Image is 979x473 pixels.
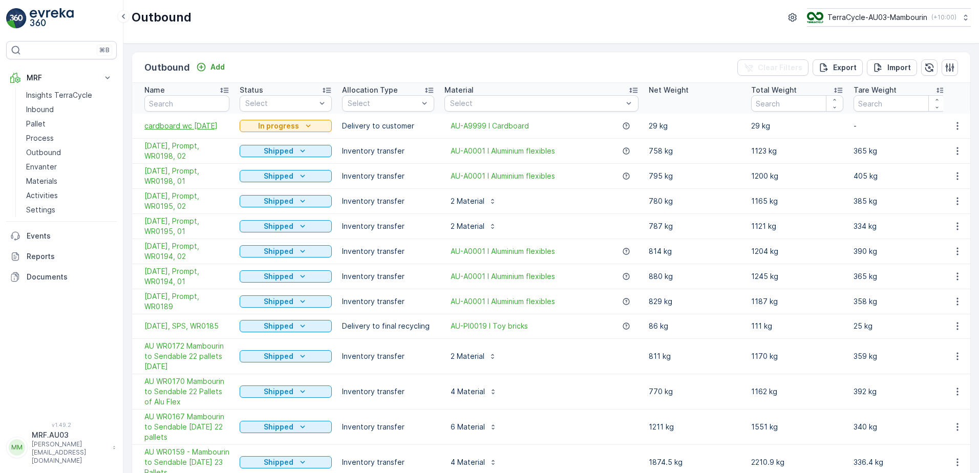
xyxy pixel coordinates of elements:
p: 1170 kg [751,351,843,361]
p: 392 kg [854,386,946,397]
p: In progress [258,121,299,131]
button: Shipped [240,295,332,308]
button: MMMRF.AU03[PERSON_NAME][EMAIL_ADDRESS][DOMAIN_NAME] [6,430,117,465]
td: Inventory transfer [337,374,439,409]
p: 336.4 kg [854,457,946,467]
p: 1874.5 kg [649,457,741,467]
p: Reports [27,251,113,262]
button: Shipped [240,195,332,207]
button: Export [813,59,863,76]
p: 1200 kg [751,171,843,181]
p: 770 kg [649,386,741,397]
button: Shipped [240,245,332,257]
a: Pallet [22,117,117,131]
p: 29 kg [751,121,843,131]
p: 814 kg [649,246,741,256]
p: 1123 kg [751,146,843,156]
span: AU-PI0019 I Toy bricks [451,321,528,331]
button: In progress [240,120,332,132]
button: Shipped [240,350,332,362]
a: Inbound [22,102,117,117]
p: 4 Material [451,386,485,397]
button: Shipped [240,170,332,182]
p: 2 Material [451,351,484,361]
button: Shipped [240,270,332,283]
span: [DATE], Prompt, WR0195, 02 [144,191,229,211]
span: [DATE], Prompt, WR0194, 02 [144,241,229,262]
p: Import [887,62,911,73]
span: [DATE], Prompt, WR0195, 01 [144,216,229,236]
p: Settings [26,205,55,215]
a: AU-A0001 I Aluminium flexibles [451,146,555,156]
td: Inventory transfer [337,239,439,264]
span: AU-A0001 I Aluminium flexibles [451,246,555,256]
p: MRF [27,73,96,83]
img: logo_light-DOdMpM7g.png [30,8,74,29]
td: Inventory transfer [337,338,439,374]
span: [DATE], Prompt, WR0189 [144,291,229,312]
button: Shipped [240,320,332,332]
p: 25 kg [854,321,946,331]
p: 1187 kg [751,296,843,307]
span: AU WR0170 Mambourin to Sendable 22 Pallets of Alu Flex [144,376,229,407]
span: cardboard wc [DATE] [144,121,229,131]
input: Search [751,95,843,112]
a: AU-A0001 I Aluminium flexibles [451,296,555,307]
p: Outbound [26,147,61,158]
button: Shipped [240,145,332,157]
p: 880 kg [649,271,741,282]
p: Insights TerraCycle [26,90,92,100]
button: Clear Filters [737,59,808,76]
button: 6 Material [444,419,503,435]
p: Material [444,85,474,95]
a: 14/08/2025, Prompt, WR0195, 02 [144,191,229,211]
a: 14/08/2025, Prompt, WR0195, 01 [144,216,229,236]
a: cardboard wc 18/8/25 [144,121,229,131]
p: 111 kg [751,321,843,331]
p: 811 kg [649,351,741,361]
p: 2210.9 kg [751,457,843,467]
p: Shipped [264,196,293,206]
img: image_D6FFc8H.png [807,12,823,23]
p: 1551 kg [751,422,843,432]
p: Materials [26,176,57,186]
p: Allocation Type [342,85,398,95]
p: Shipped [264,296,293,307]
button: 4 Material [444,383,503,400]
p: Clear Filters [758,62,802,73]
p: Tare Weight [854,85,897,95]
p: Add [210,62,225,72]
p: Shipped [264,386,293,397]
p: 6 Material [451,422,485,432]
p: 780 kg [649,196,741,206]
p: 390 kg [854,246,946,256]
p: Status [240,85,263,95]
p: 1204 kg [751,246,843,256]
span: AU WR0167 Mambourin to Sendable [DATE] 22 pallets [144,412,229,442]
button: Shipped [240,385,332,398]
p: 340 kg [854,422,946,432]
p: Net Weight [649,85,689,95]
input: Search [144,95,229,112]
a: AU-A0001 I Aluminium flexibles [451,271,555,282]
a: Activities [22,188,117,203]
p: Inbound [26,104,54,115]
a: AU WR0172 Mambourin to Sendable 22 pallets 20/06/2025 [144,341,229,372]
a: AU-A0001 I Aluminium flexibles [451,171,555,181]
span: [DATE], Prompt, WR0198, 02 [144,141,229,161]
p: MRF.AU03 [32,430,108,440]
p: Export [833,62,857,73]
a: Insights TerraCycle [22,88,117,102]
td: Inventory transfer [337,264,439,289]
p: 1165 kg [751,196,843,206]
p: Select [450,98,623,109]
p: Shipped [264,271,293,282]
span: AU WR0172 Mambourin to Sendable 22 pallets [DATE] [144,341,229,372]
p: 758 kg [649,146,741,156]
button: Shipped [240,421,332,433]
a: Settings [22,203,117,217]
p: Outbound [144,60,190,75]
